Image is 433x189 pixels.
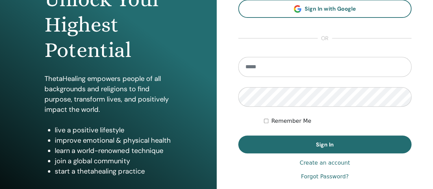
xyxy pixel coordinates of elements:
[55,125,172,135] li: live a positive lifestyle
[300,159,350,167] a: Create an account
[316,141,334,148] span: Sign In
[44,73,172,115] p: ThetaHealing empowers people of all backgrounds and religions to find purpose, transform lives, a...
[55,135,172,145] li: improve emotional & physical health
[238,135,412,153] button: Sign In
[264,117,411,125] div: Keep me authenticated indefinitely or until I manually logout
[55,145,172,156] li: learn a world-renowned technique
[301,173,348,181] a: Forgot Password?
[271,117,311,125] label: Remember Me
[305,5,356,12] span: Sign In with Google
[55,166,172,176] li: start a thetahealing practice
[55,156,172,166] li: join a global community
[318,34,332,43] span: or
